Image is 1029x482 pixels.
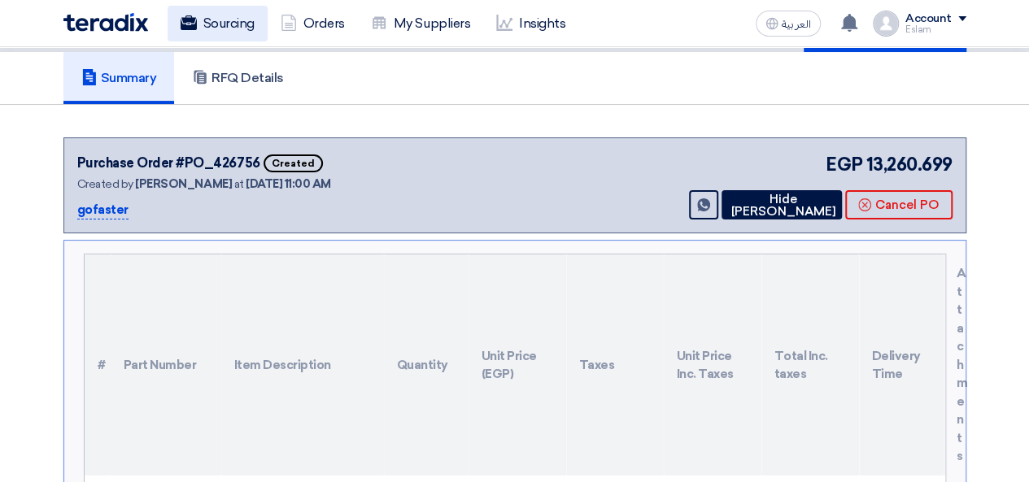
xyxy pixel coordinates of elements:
th: Item Description [221,254,384,475]
button: Hide [PERSON_NAME] [722,190,842,219]
span: EGP [826,151,863,178]
span: at [234,177,244,191]
button: Cancel PO [845,190,953,219]
a: Orders [268,6,358,41]
a: Sourcing [168,6,268,41]
p: gofaster [77,201,129,220]
span: 13,260.699 [865,151,952,178]
th: Attachments [944,254,945,475]
th: Unit Price Inc. Taxes [664,254,761,475]
th: Taxes [566,254,664,475]
div: Purchase Order #PO_426756 [77,154,260,173]
span: [DATE] 11:00 AM [246,177,331,191]
img: profile_test.png [873,11,899,37]
span: العربية [782,19,811,30]
div: Eslam [905,25,966,34]
th: Quantity [384,254,469,475]
button: العربية [756,11,821,37]
th: Total Inc. taxes [761,254,859,475]
a: Insights [483,6,578,41]
span: Created [264,154,323,172]
h5: RFQ Details [192,70,284,86]
span: [PERSON_NAME] [135,177,232,191]
h5: Summary [81,70,157,86]
span: Created by [77,177,133,191]
img: Teradix logo [63,13,148,32]
a: My Suppliers [358,6,483,41]
a: Summary [63,52,175,104]
th: Delivery Time [859,254,944,475]
a: RFQ Details [174,52,302,104]
th: Part Number [111,254,221,475]
th: Unit Price (EGP) [469,254,566,475]
div: Account [905,12,952,26]
th: # [85,254,111,475]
